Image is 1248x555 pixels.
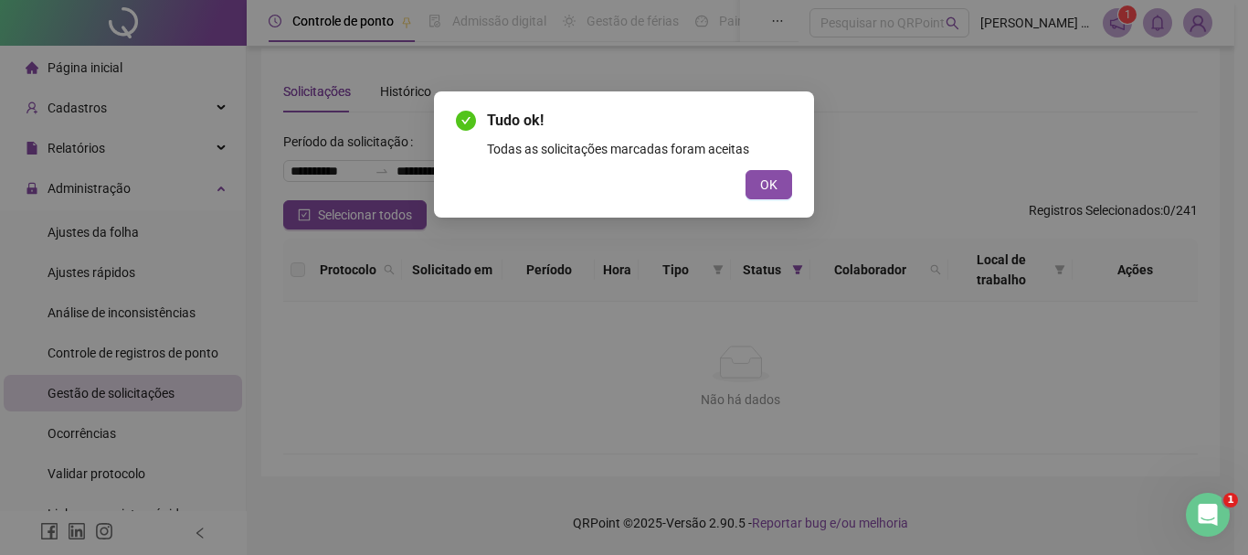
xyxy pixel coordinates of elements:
[1223,493,1238,507] span: 1
[456,111,476,131] span: check-circle
[760,175,777,195] span: OK
[487,110,792,132] span: Tudo ok!
[746,170,792,199] button: OK
[1186,493,1230,537] iframe: Intercom live chat
[487,139,792,159] div: Todas as solicitações marcadas foram aceitas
